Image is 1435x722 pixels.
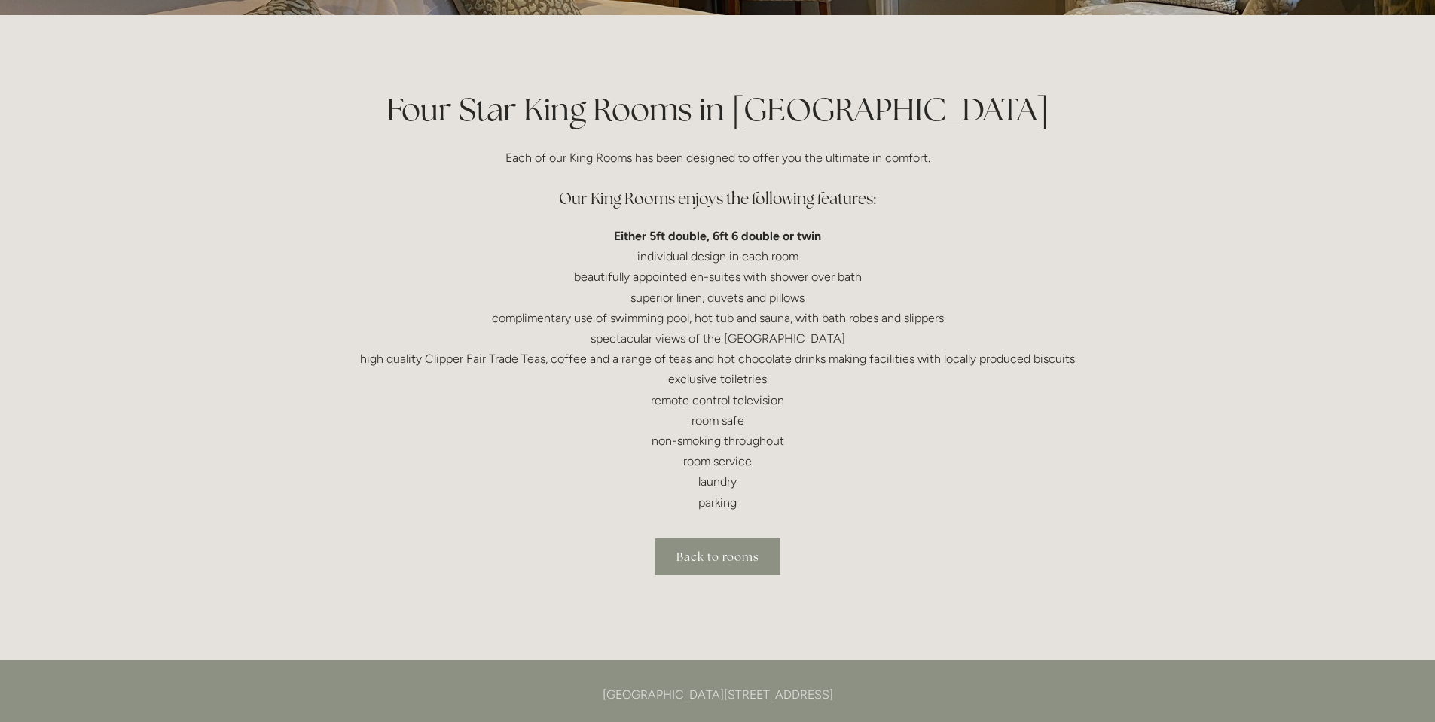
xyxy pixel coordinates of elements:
a: Back to rooms [655,538,780,575]
strong: Either 5ft double, 6ft 6 double or twin [614,229,821,243]
p: Each of our King Rooms has been designed to offer you the ultimate in comfort. [358,148,1078,168]
h3: Our King Rooms enjoys the following features: [358,184,1078,214]
h1: Four Star King Rooms in [GEOGRAPHIC_DATA] [358,87,1078,132]
p: individual design in each room beautifully appointed en-suites with shower over bath superior lin... [358,226,1078,513]
p: [GEOGRAPHIC_DATA][STREET_ADDRESS] [358,684,1078,705]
